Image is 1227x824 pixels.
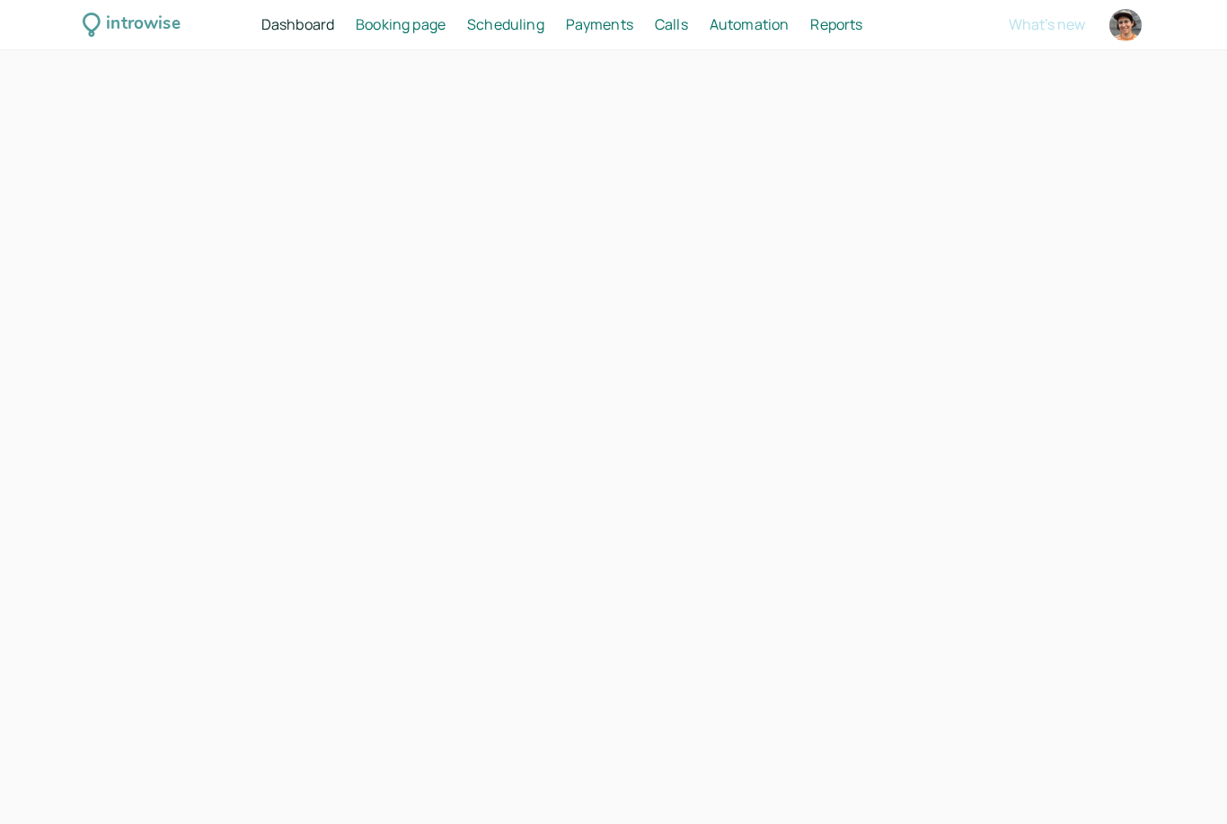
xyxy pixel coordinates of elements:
[655,14,688,34] span: Calls
[810,14,862,34] span: Reports
[1137,738,1227,824] iframe: Chat Widget
[83,11,181,39] a: introwise
[1107,6,1144,44] a: Account
[1009,14,1085,34] span: What's new
[810,13,862,37] a: Reports
[710,13,790,37] a: Automation
[1009,16,1085,32] button: What's new
[467,13,544,37] a: Scheduling
[356,13,446,37] a: Booking page
[467,14,544,34] span: Scheduling
[655,13,688,37] a: Calls
[710,14,790,34] span: Automation
[566,13,633,37] a: Payments
[261,13,334,37] a: Dashboard
[356,14,446,34] span: Booking page
[566,14,633,34] span: Payments
[261,14,334,34] span: Dashboard
[106,11,180,39] div: introwise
